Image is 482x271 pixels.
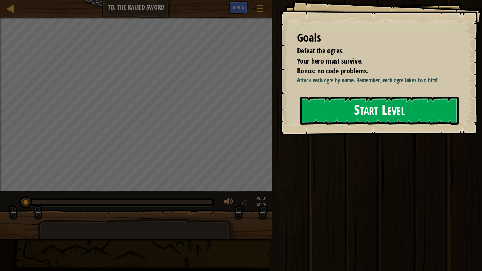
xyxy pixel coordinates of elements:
[297,30,457,46] div: Goals
[233,4,244,11] span: Hints
[255,195,269,210] button: Toggle fullscreen
[239,195,251,210] button: ♫
[288,66,456,76] li: Bonus: no code problems.
[288,46,456,56] li: Defeat the ogres.
[300,97,459,125] button: Start Level
[222,195,236,210] button: Adjust volume
[288,56,456,66] li: Your hero must survive.
[297,46,344,55] span: Defeat the ogres.
[297,56,363,66] span: Your hero must survive.
[297,76,457,84] p: Attack each ogre by name. Remember, each ogre takes two hits!
[251,1,269,18] button: Show game menu
[297,66,368,76] span: Bonus: no code problems.
[241,197,248,207] span: ♫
